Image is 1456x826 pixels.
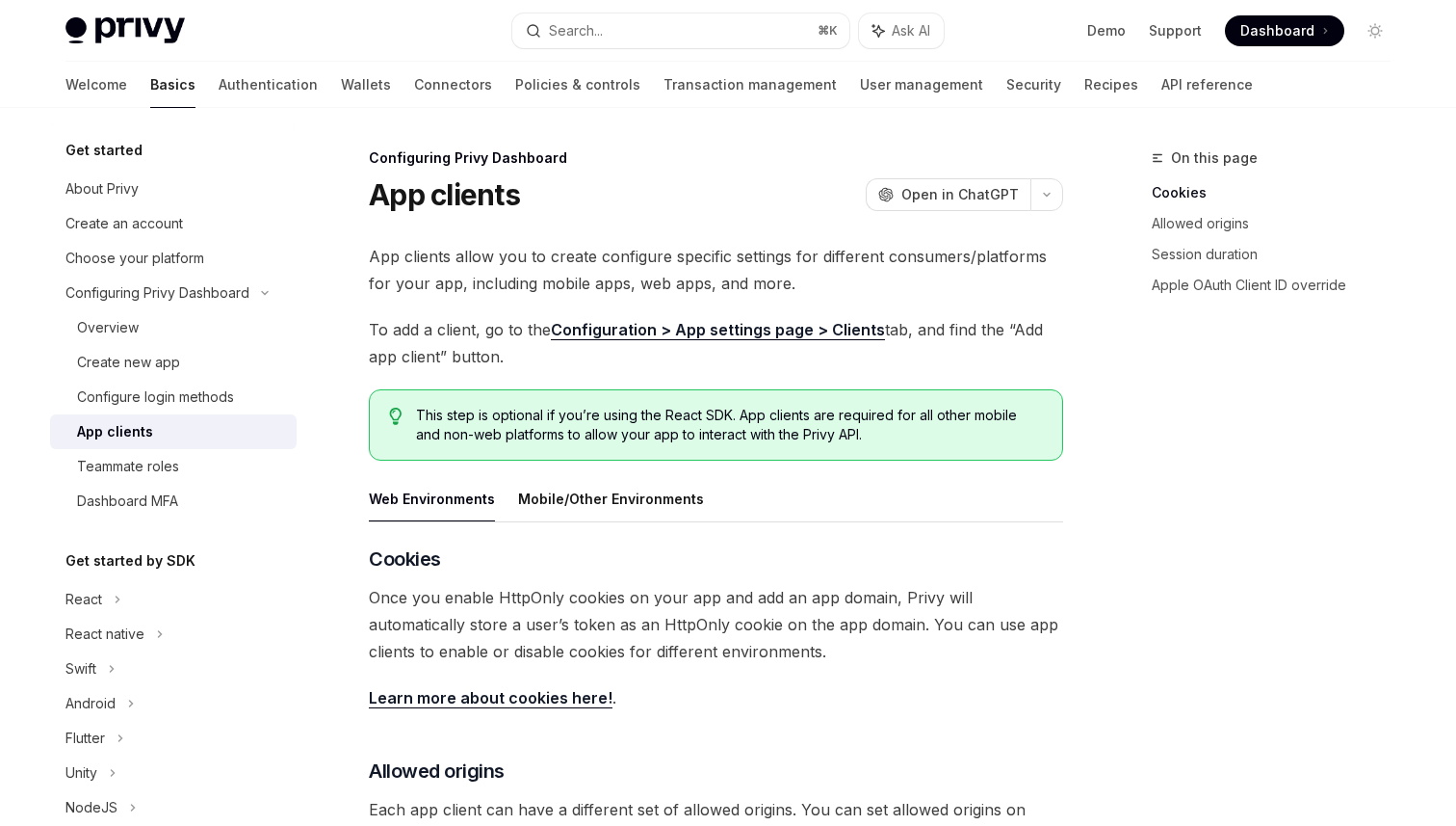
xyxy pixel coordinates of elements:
[369,476,495,521] button: Web Environments
[549,19,603,42] div: Search...
[369,243,1063,297] span: App clients allow you to create configure specific settings for different consumers/platforms for...
[65,761,97,785] div: Unity
[369,684,1063,711] span: .
[663,62,837,108] a: Transaction management
[50,484,297,519] a: Dashboard MFA
[50,206,297,241] a: Create an account
[414,62,492,108] a: Connectors
[515,62,640,108] a: Policies & controls
[369,316,1063,370] span: To add a client, go to the tab, and find the “Add app client” button.
[551,320,885,340] a: Configuration > App settings page > Clients
[50,380,297,414] a: Configure login methods
[1360,15,1391,46] button: Toggle dark mode
[416,406,1043,444] span: This step is optional if you’re using the React SDK. App clients are required for all other mobil...
[341,62,391,108] a: Wallets
[50,345,297,380] a: Create new app
[65,549,195,573] h5: Get started by SDK
[1152,239,1406,270] a: Session duration
[65,62,127,108] a: Welcome
[219,62,318,108] a: Authentication
[1084,62,1138,108] a: Recipes
[1149,21,1202,40] a: Support
[901,185,1019,204] span: Open in ChatGPT
[1161,62,1253,108] a: API reference
[369,688,612,708] a: Learn more about cookies here!
[65,727,105,750] div: Flutter
[50,449,297,484] a: Teammate roles
[65,17,185,44] img: light logo
[518,476,704,521] button: Mobile/Other Environments
[50,310,297,345] a: Overview
[369,584,1063,665] span: Once you enable HttpOnly cookies on your app and add an app domain, Privy will automatically stor...
[65,692,116,715] div: Android
[65,281,249,305] div: Configuring Privy Dashboard
[1152,208,1406,239] a: Allowed origins
[369,546,441,573] span: Cookies
[65,657,96,680] div: Swift
[50,414,297,449] a: App clients
[77,386,234,409] div: Configure login methods
[65,588,102,611] div: React
[65,796,117,819] div: NodeJS
[389,408,403,425] svg: Tip
[50,241,297,276] a: Choose your platform
[77,420,153,443] div: App clients
[65,177,139,200] div: About Privy
[77,351,180,374] div: Create new app
[77,490,178,513] div: Dashboard MFA
[65,247,204,270] div: Choose your platform
[866,178,1030,211] button: Open in ChatGPT
[369,148,1063,168] div: Configuring Privy Dashboard
[1240,21,1314,40] span: Dashboard
[77,316,139,339] div: Overview
[77,455,179,478] div: Teammate roles
[1006,62,1061,108] a: Security
[50,172,297,206] a: About Privy
[1087,21,1126,40] a: Demo
[65,623,144,646] div: React native
[818,23,838,39] span: ⌘ K
[150,62,195,108] a: Basics
[859,13,944,48] button: Ask AI
[512,13,849,48] button: Search...⌘K
[1152,270,1406,301] a: Apple OAuth Client ID override
[860,62,983,108] a: User management
[1225,15,1344,46] a: Dashboard
[65,139,143,162] h5: Get started
[369,177,520,212] h1: App clients
[65,212,183,235] div: Create an account
[1152,177,1406,208] a: Cookies
[369,758,505,785] span: Allowed origins
[1171,147,1258,170] span: On this page
[892,21,930,40] span: Ask AI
